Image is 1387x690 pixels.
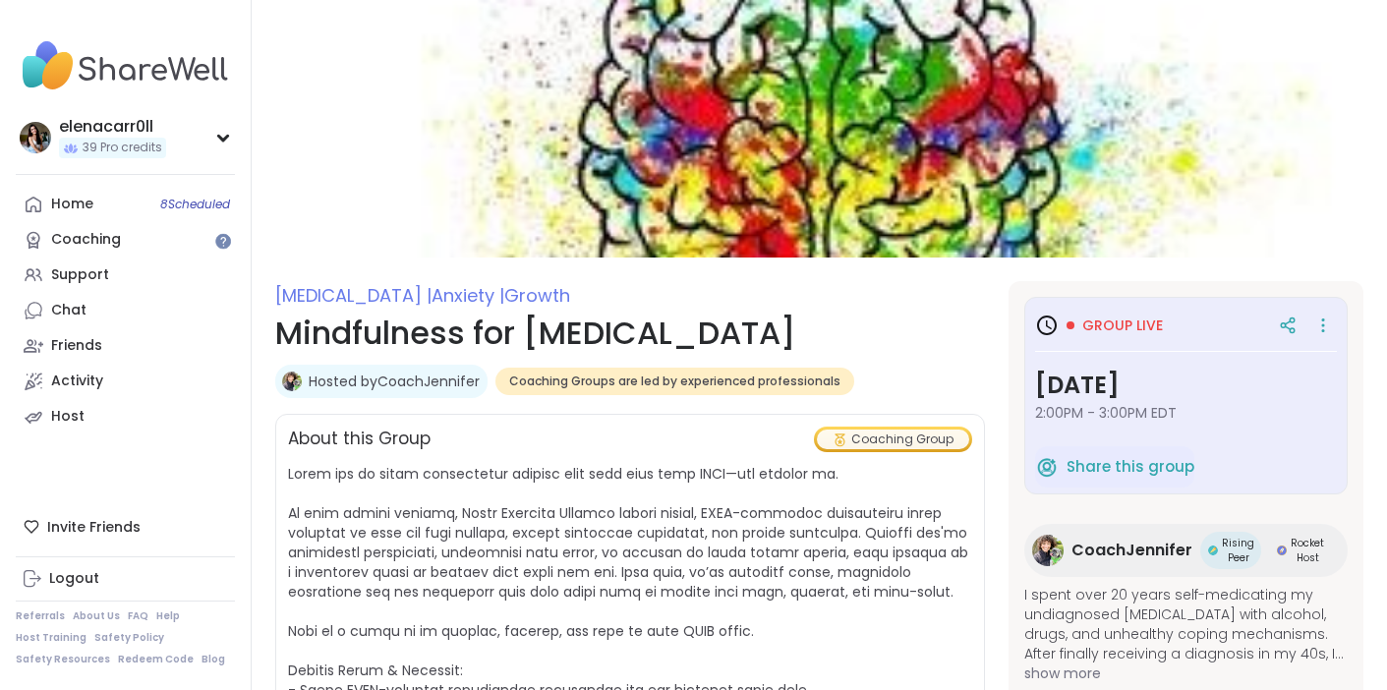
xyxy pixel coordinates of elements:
div: Coaching [51,230,121,250]
div: Host [51,407,85,427]
span: Growth [504,283,570,308]
a: Safety Resources [16,653,110,666]
img: ShareWell Nav Logo [16,31,235,100]
span: Group live [1082,316,1163,335]
div: Invite Friends [16,509,235,545]
span: Rocket Host [1291,536,1324,565]
a: Host [16,399,235,434]
a: Blog [202,653,225,666]
span: Anxiety | [432,283,504,308]
img: elenacarr0ll [20,122,51,153]
h1: Mindfulness for [MEDICAL_DATA] [275,310,985,357]
a: Home8Scheduled [16,187,235,222]
a: Safety Policy [94,631,164,645]
h3: [DATE] [1035,368,1337,403]
a: Redeem Code [118,653,194,666]
span: CoachJennifer [1071,539,1192,562]
span: 2:00PM - 3:00PM EDT [1035,403,1337,423]
a: Host Training [16,631,87,645]
div: Support [51,265,109,285]
span: Share this group [1067,456,1194,479]
img: Rocket Host [1277,546,1287,555]
a: FAQ [128,609,148,623]
a: CoachJenniferCoachJenniferRising PeerRising PeerRocket HostRocket Host [1024,524,1348,577]
img: CoachJennifer [1032,535,1064,566]
span: show more [1024,663,1348,683]
span: Rising Peer [1222,536,1254,565]
a: Friends [16,328,235,364]
span: [MEDICAL_DATA] | [275,283,432,308]
iframe: Spotlight [215,233,231,249]
div: Home [51,195,93,214]
a: Support [16,258,235,293]
a: About Us [73,609,120,623]
a: Help [156,609,180,623]
button: Share this group [1035,446,1194,488]
img: Rising Peer [1208,546,1218,555]
div: Coaching Group [817,430,969,449]
h2: About this Group [288,427,431,452]
img: ShareWell Logomark [1035,455,1059,479]
a: Activity [16,364,235,399]
img: CoachJennifer [282,372,302,391]
a: Referrals [16,609,65,623]
span: 39 Pro credits [83,140,162,156]
a: Chat [16,293,235,328]
div: Activity [51,372,103,391]
span: Coaching Groups are led by experienced professionals [509,374,840,389]
div: elenacarr0ll [59,116,166,138]
span: 8 Scheduled [160,197,230,212]
a: Hosted byCoachJennifer [309,372,480,391]
span: I spent over 20 years self-medicating my undiagnosed [MEDICAL_DATA] with alcohol, drugs, and unhe... [1024,585,1348,663]
a: Logout [16,561,235,597]
div: Logout [49,569,99,589]
div: Friends [51,336,102,356]
div: Chat [51,301,87,320]
a: Coaching [16,222,235,258]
